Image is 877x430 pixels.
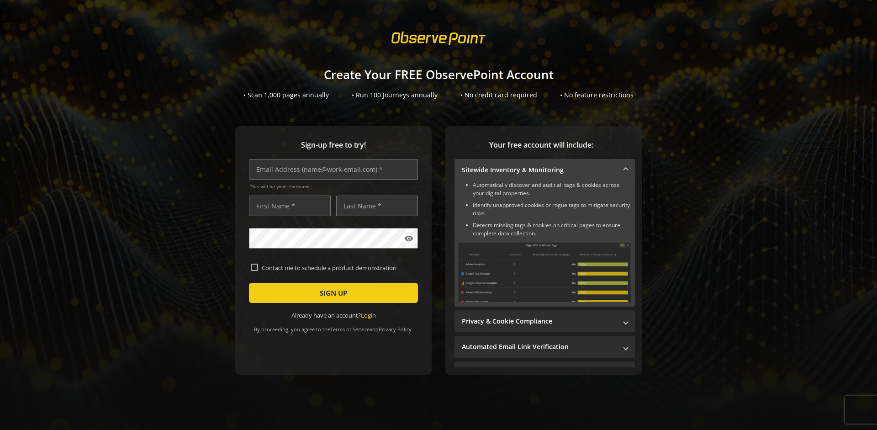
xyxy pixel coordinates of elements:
mat-panel-title: Privacy & Cookie Compliance [462,317,617,326]
div: • Scan 1,000 pages annually [243,90,329,100]
mat-icon: visibility [404,234,413,243]
input: Last Name * [336,196,418,216]
li: Detects missing tags & cookies on critical pages to ensure complete data collection. [473,221,631,238]
img: Sitewide Inventory & Monitoring [458,242,631,302]
span: Your free account will include: [454,140,628,150]
mat-panel-title: Automated Email Link Verification [462,342,617,351]
mat-expansion-panel-header: Performance Monitoring with Web Vitals [454,361,635,383]
mat-expansion-panel-header: Privacy & Cookie Compliance [454,310,635,332]
input: First Name * [249,196,331,216]
a: Login [361,311,376,319]
span: SIGN UP [320,285,347,301]
li: Automatically discover and audit all tags & cookies across your digital properties. [473,181,631,197]
div: Already have an account? [249,311,418,320]
mat-expansion-panel-header: Automated Email Link Verification [454,336,635,358]
li: Identify unapproved cookies or rogue tags to mitigate security risks. [473,201,631,218]
div: • No credit card required [460,90,537,100]
a: Terms of Service [330,326,370,333]
input: Email Address (name@work-email.com) * [249,159,418,180]
div: By proceeding, you agree to the and . [249,320,418,333]
span: This will be your Username [250,183,418,190]
button: SIGN UP [249,283,418,303]
a: Privacy Policy [379,326,412,333]
div: • Run 100 Journeys annually [352,90,438,100]
mat-panel-title: Sitewide Inventory & Monitoring [462,165,617,175]
label: Contact me to schedule a product demonstration [258,264,416,272]
div: Sitewide Inventory & Monitoring [454,181,635,307]
span: Sign-up free to try! [249,140,418,150]
mat-expansion-panel-header: Sitewide Inventory & Monitoring [454,159,635,181]
div: • No feature restrictions [560,90,634,100]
